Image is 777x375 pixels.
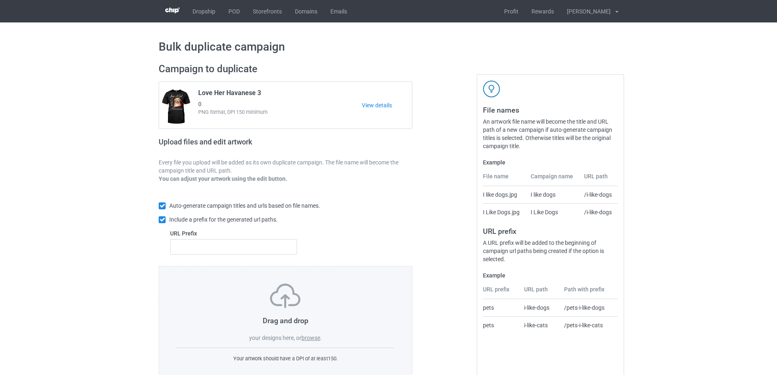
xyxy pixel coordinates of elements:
[483,80,500,98] img: svg+xml;base64,PD94bWwgdmVyc2lvbj0iMS4wIiBlbmNvZGluZz0iVVRGLTgiPz4KPHN2ZyB3aWR0aD0iNDJweCIgaGVpZ2...
[159,40,618,54] h1: Bulk duplicate campaign
[483,172,526,186] th: File name
[560,316,618,334] td: /pets-i-like-cats
[560,1,611,22] div: [PERSON_NAME]
[483,271,618,280] label: Example
[483,226,618,236] h3: URL prefix
[165,7,179,13] img: 3d383065fc803cdd16c62507c020ddf8.png
[483,118,618,150] div: An artwork file name will become the title and URL path of a new campaign if auto-generate campai...
[483,186,526,203] td: I like dogs.jpg
[580,172,618,186] th: URL path
[483,158,618,166] label: Example
[169,216,278,223] span: Include a prefix for the generated url paths.
[526,203,580,221] td: I Like Dogs
[526,186,580,203] td: I like dogs
[159,158,412,175] p: Every file you upload will be added as its own duplicate campaign. The file name will become the ...
[362,101,412,109] a: View details
[169,202,320,209] span: Auto-generate campaign titles and urls based on file names.
[520,316,560,334] td: i-like-cats
[301,335,320,341] label: browse
[320,335,322,341] span: .
[198,108,362,116] span: PNG format, DPI 150 minimum
[580,203,618,221] td: /i-like-dogs
[520,299,560,316] td: i-like-dogs
[193,86,362,124] div: 0
[176,316,395,325] h3: Drag and drop
[483,105,618,115] h3: File names
[526,172,580,186] th: Campaign name
[159,63,412,75] h2: Campaign to duplicate
[233,355,338,362] span: Your artwork should have a DPI of at least 150 .
[483,285,520,299] th: URL prefix
[270,284,301,308] img: svg+xml;base64,PD94bWwgdmVyc2lvbj0iMS4wIiBlbmNvZGluZz0iVVRGLTgiPz4KPHN2ZyB3aWR0aD0iNzVweCIgaGVpZ2...
[483,239,618,263] div: A URL prefix will be added to the beginning of campaign url paths being created if the option is ...
[170,229,297,237] label: URL Prefix
[560,285,618,299] th: Path with prefix
[198,89,261,100] span: Love Her Havanese 3
[483,299,520,316] td: pets
[560,299,618,316] td: /pets-i-like-dogs
[483,316,520,334] td: pets
[520,285,560,299] th: URL path
[580,186,618,203] td: /i-like-dogs
[249,335,301,341] span: your designs here, or
[159,175,287,182] b: You can adjust your artwork using the edit button.
[483,203,526,221] td: I Like Dogs.jpg
[159,138,311,153] h2: Upload files and edit artwork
